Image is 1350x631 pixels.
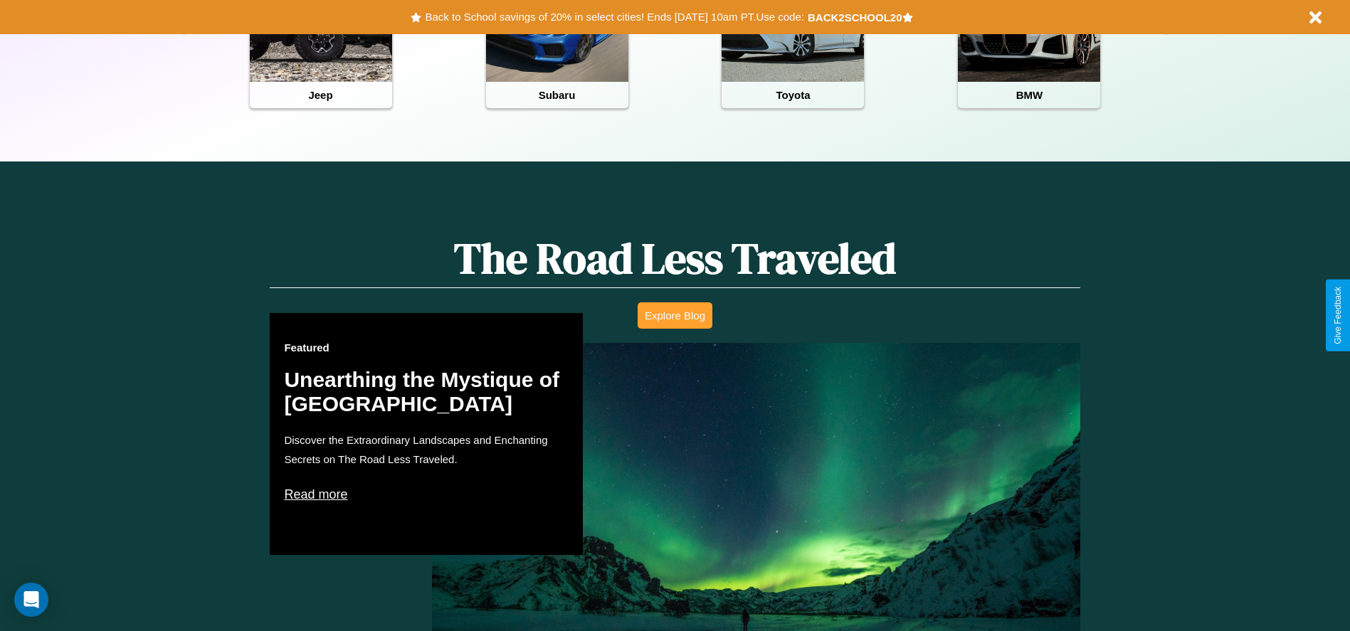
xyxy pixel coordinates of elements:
[284,341,569,354] h3: Featured
[1333,287,1343,344] div: Give Feedback
[808,11,902,23] b: BACK2SCHOOL20
[270,229,1080,288] h1: The Road Less Traveled
[14,583,48,617] div: Open Intercom Messenger
[722,82,864,108] h4: Toyota
[958,82,1100,108] h4: BMW
[486,82,628,108] h4: Subaru
[250,82,392,108] h4: Jeep
[638,302,712,329] button: Explore Blog
[421,7,807,27] button: Back to School savings of 20% in select cities! Ends [DATE] 10am PT.Use code:
[284,430,569,469] p: Discover the Extraordinary Landscapes and Enchanting Secrets on The Road Less Traveled.
[284,483,569,506] p: Read more
[284,368,569,416] h2: Unearthing the Mystique of [GEOGRAPHIC_DATA]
